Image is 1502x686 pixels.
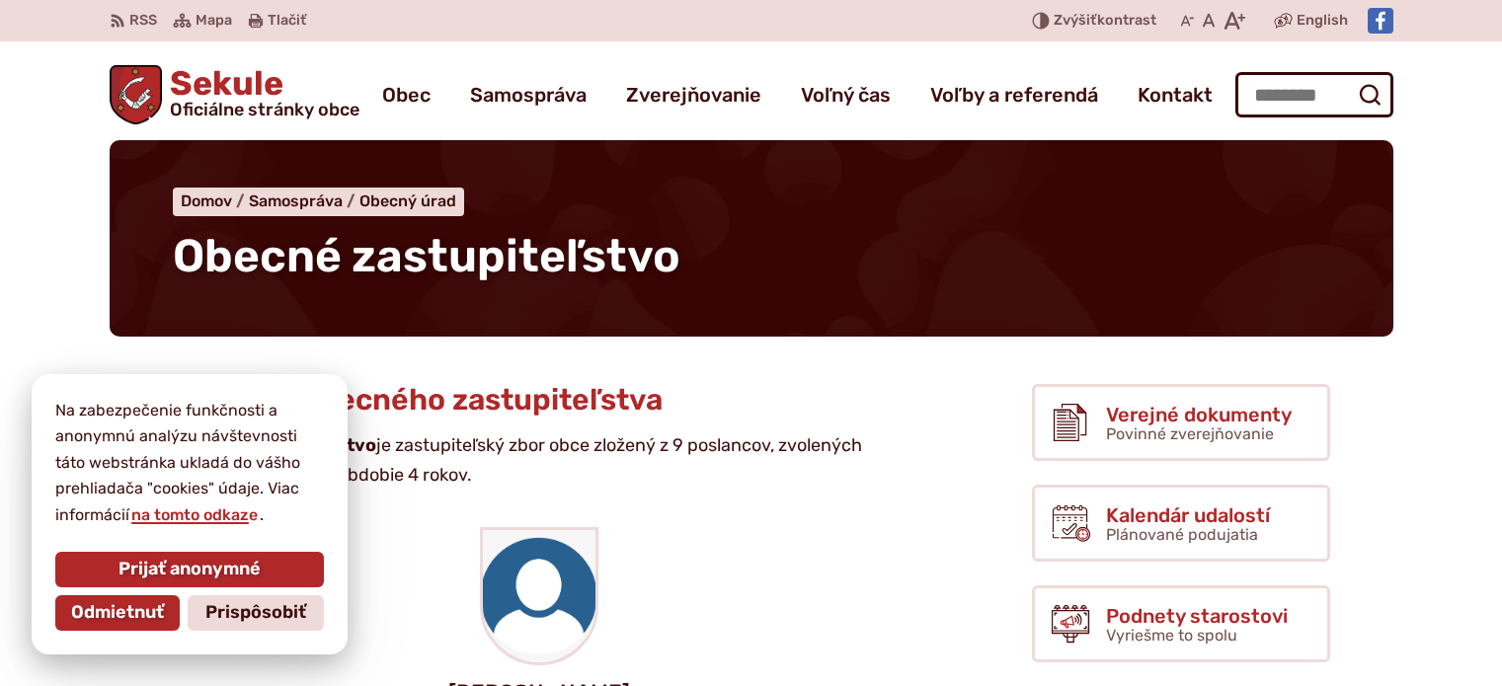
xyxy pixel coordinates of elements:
[801,67,891,122] a: Voľný čas
[382,67,431,122] a: Obec
[181,191,232,210] span: Domov
[1032,384,1330,461] a: Verejné dokumenty Povinné zverejňovanie
[268,13,306,30] span: Tlačiť
[1368,8,1393,34] img: Prejsť na Facebook stránku
[162,67,359,118] span: Sekule
[55,552,324,587] button: Prijať anonymné
[173,382,663,418] span: Poslanci obecného zastupiteľstva
[181,191,249,210] a: Domov
[188,595,324,631] button: Prispôsobiť
[1106,424,1274,443] span: Povinné zverejňovanie
[1054,13,1156,30] span: kontrast
[1106,504,1270,526] span: Kalendár udalostí
[196,9,232,33] span: Mapa
[470,67,587,122] a: Samospráva
[1106,404,1292,425] span: Verejné dokumenty
[1032,585,1330,662] a: Podnety starostovi Vyriešme to spolu
[129,505,260,524] a: na tomto odkaze
[483,530,595,662] img: 146-1468479_my-profile-icon-blank-profile-picture-circle-hd
[1054,12,1097,29] span: Zvýšiť
[1138,67,1213,122] a: Kontakt
[110,65,360,124] a: Logo Sekule, prejsť na domovskú stránku.
[1106,605,1288,627] span: Podnety starostovi
[55,398,324,528] p: Na zabezpečenie funkčnosti a anonymnú analýzu návštevnosti táto webstránka ukladá do vášho prehli...
[173,431,874,490] p: je zastupiteľský zbor obce zložený z 9 poslancov, zvolených obyvateľmi obce na obdobie 4 rokov.
[1106,525,1258,544] span: Plánované podujatia
[626,67,761,122] a: Zverejňovanie
[173,229,680,283] span: Obecné zastupiteľstvo
[930,67,1098,122] a: Voľby a referendá
[1032,485,1330,562] a: Kalendár udalostí Plánované podujatia
[71,602,164,624] span: Odmietnuť
[129,9,157,33] span: RSS
[1293,9,1352,33] a: English
[170,101,359,118] span: Oficiálne stránky obce
[205,602,306,624] span: Prispôsobiť
[249,191,359,210] a: Samospráva
[1297,9,1348,33] span: English
[359,191,456,210] a: Obecný úrad
[119,559,261,580] span: Prijať anonymné
[110,65,163,124] img: Prejsť na domovskú stránku
[55,595,180,631] button: Odmietnuť
[249,191,343,210] span: Samospráva
[1106,626,1237,645] span: Vyriešme to spolu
